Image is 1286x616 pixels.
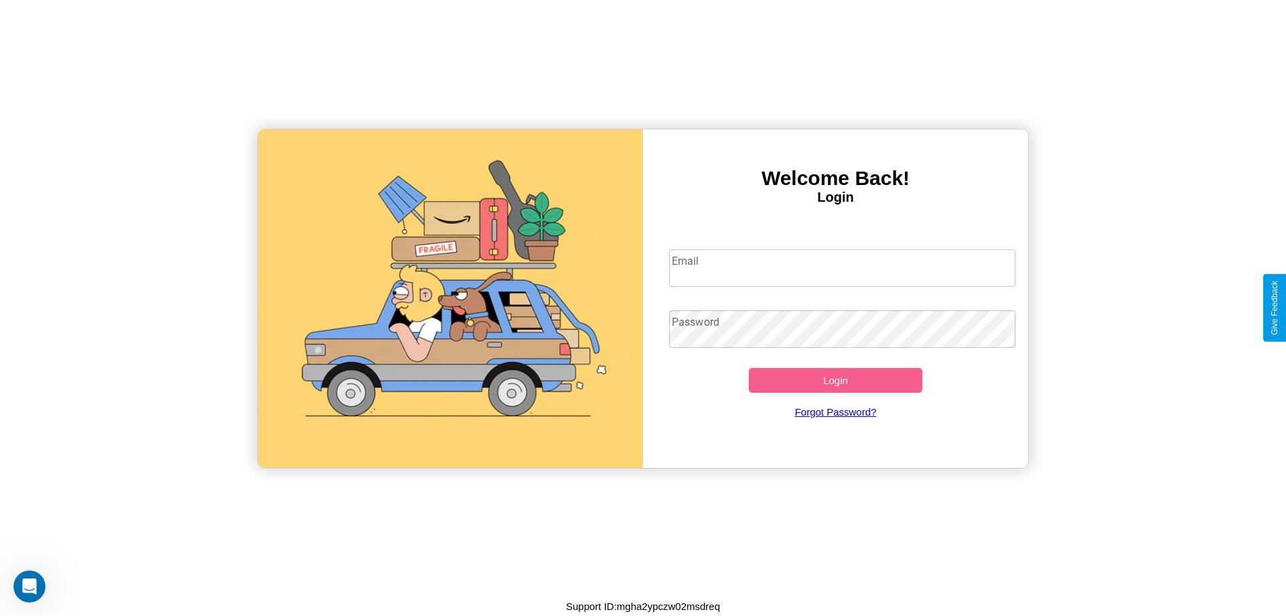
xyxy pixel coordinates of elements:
p: Support ID: mgha2ypczw02msdreq [566,597,720,615]
button: Login [749,368,922,393]
img: gif [258,129,643,468]
h3: Welcome Back! [643,167,1028,190]
div: Give Feedback [1270,281,1279,335]
iframe: Intercom live chat [13,570,46,603]
a: Forgot Password? [662,393,1009,431]
h4: Login [643,190,1028,205]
